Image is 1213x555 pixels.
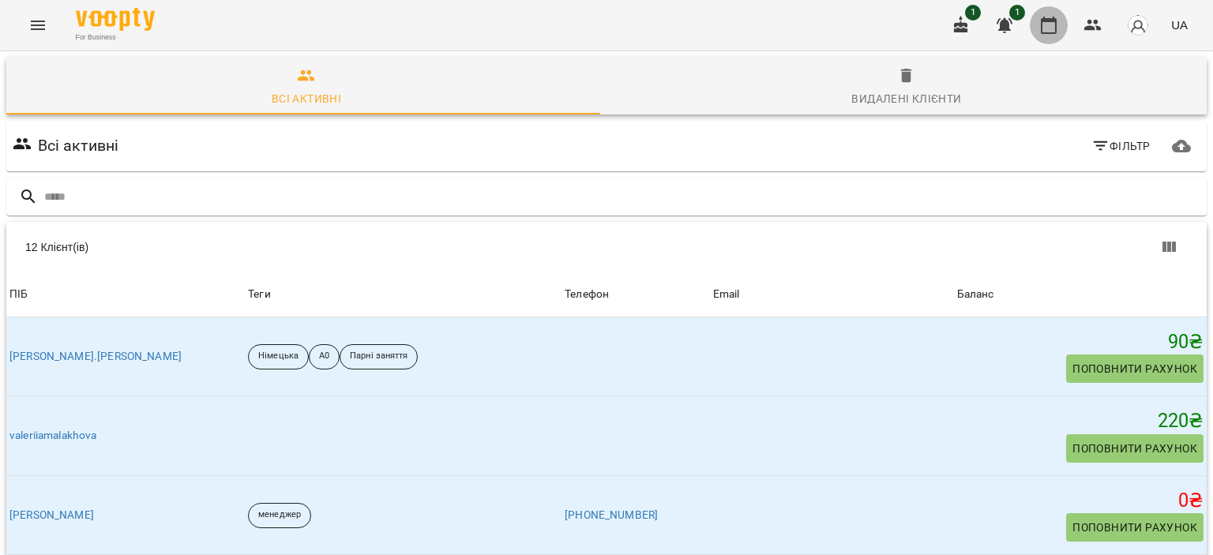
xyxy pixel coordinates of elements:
span: For Business [76,32,155,43]
button: Поповнити рахунок [1066,434,1204,463]
h6: Всі активні [38,133,119,158]
h5: 220 ₴ [957,409,1204,433]
span: ПІБ [9,285,242,304]
a: [PERSON_NAME] [9,508,94,523]
a: [PERSON_NAME].[PERSON_NAME] [9,349,182,365]
div: Парні заняття [340,344,418,369]
h5: 0 ₴ [957,489,1204,513]
div: Sort [713,285,740,304]
span: Телефон [565,285,706,304]
div: Sort [9,285,28,304]
a: [PHONE_NUMBER] [565,508,658,521]
div: менеджер [248,503,311,528]
p: А0 [319,350,329,363]
span: Фільтр [1091,137,1151,156]
span: Email [713,285,951,304]
button: UA [1165,10,1194,39]
div: Баланс [957,285,994,304]
div: Sort [957,285,994,304]
span: Баланс [957,285,1204,304]
div: Sort [565,285,609,304]
div: Email [713,285,740,304]
div: Телефон [565,285,609,304]
img: Voopty Logo [76,8,155,31]
div: ПІБ [9,285,28,304]
h5: 90 ₴ [957,330,1204,354]
a: valeriiamalakhova [9,428,97,444]
button: Поповнити рахунок [1066,354,1204,383]
span: 1 [1009,5,1025,21]
span: Поповнити рахунок [1072,518,1197,537]
button: Menu [19,6,57,44]
p: Німецька [258,350,299,363]
button: Фільтр [1085,132,1157,160]
div: Всі активні [272,89,341,108]
button: Поповнити рахунок [1066,513,1204,542]
div: 12 Клієнт(ів) [25,239,619,255]
p: менеджер [258,508,301,522]
img: avatar_s.png [1127,14,1149,36]
span: Поповнити рахунок [1072,439,1197,458]
div: Німецька [248,344,309,369]
div: Table Toolbar [6,222,1207,272]
button: Показати колонки [1150,228,1188,266]
div: Видалені клієнти [851,89,961,108]
span: 1 [965,5,981,21]
span: UA [1171,17,1188,33]
div: Теги [248,285,558,304]
div: А0 [309,344,340,369]
p: Парні заняття [350,350,407,363]
span: Поповнити рахунок [1072,359,1197,378]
